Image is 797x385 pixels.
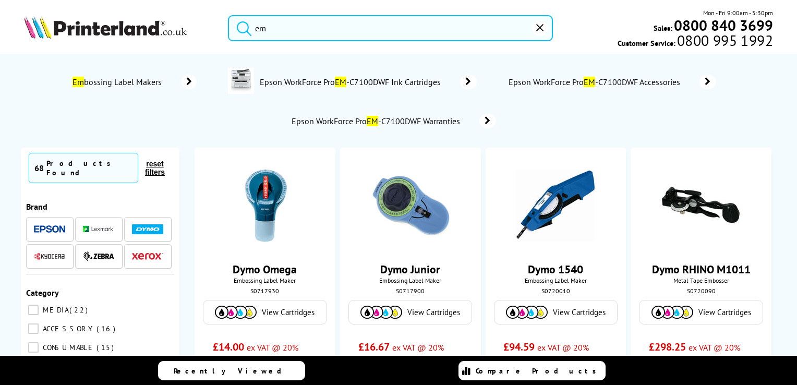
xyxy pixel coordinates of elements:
[698,307,751,317] span: View Cartridges
[213,340,244,354] span: £14.00
[392,342,444,353] span: ex VAT @ 20%
[259,77,445,87] span: Epson WorkForce Pro -C7100DWF Ink Cartridges
[649,340,686,354] span: £298.25
[528,262,583,276] a: Dymo 1540
[354,306,466,319] a: View Cartridges
[651,306,693,319] img: Cartridges
[360,306,402,319] img: Cartridges
[291,114,496,128] a: Epson WorkForce ProEM-C7100DWF Warranties
[132,224,163,234] img: Dymo
[672,20,773,30] a: 0800 840 3699
[40,343,95,352] span: CONSUMABLE
[345,276,476,284] span: Embossing Label Maker
[34,163,44,173] span: 68
[202,287,328,295] div: S0717930
[348,287,473,295] div: S0717900
[215,306,257,319] img: Cartridges
[40,305,68,315] span: MEDIA
[645,306,757,319] a: View Cartridges
[28,323,39,334] input: ACCESSORY 16
[689,342,740,353] span: ex VAT @ 20%
[458,361,606,380] a: Compare Products
[132,252,163,260] img: Xerox
[508,75,716,89] a: Epson WorkForce ProEM-C7100DWF Accessories
[26,201,47,212] span: Brand
[228,68,254,94] img: epson-wf-pro-em-c7100-deptimage.jpg
[380,262,440,276] a: Dymo Junior
[371,166,450,244] img: dymo-junior-front-small.jpg
[675,35,773,45] span: 0800 995 1992
[584,77,595,87] mark: EM
[262,307,315,317] span: View Cartridges
[247,342,298,353] span: ex VAT @ 20%
[335,77,346,87] mark: EM
[503,340,535,354] span: £94.59
[618,35,773,48] span: Customer Service:
[638,287,764,295] div: S0720090
[71,77,166,87] span: bossing Label Makers
[28,342,39,353] input: CONSUMABLE 15
[96,324,118,333] span: 16
[662,166,740,244] img: dymo-m1011-front-small.jpg
[553,307,606,317] span: View Cartridges
[516,166,595,244] img: dymo-1540-front-small.jpg
[358,340,390,354] span: £16.67
[636,276,766,284] span: Metal Tape Embosser
[291,116,464,126] span: Epson WorkForce Pro -C7100DWF Warranties
[96,343,116,352] span: 15
[40,324,95,333] span: ACCESSORY
[83,251,114,261] img: Zebra
[24,16,187,39] img: Printerland Logo
[703,8,773,18] span: Mon - Fri 9:00am - 5:30pm
[506,306,548,319] img: Cartridges
[233,262,297,276] a: Dymo Omega
[500,306,612,319] a: View Cartridges
[493,287,619,295] div: S0720010
[674,16,773,35] b: 0800 840 3699
[24,16,215,41] a: Printerland Logo
[209,306,321,319] a: View Cartridges
[158,361,305,380] a: Recently Viewed
[537,342,589,353] span: ex VAT @ 20%
[654,23,672,33] span: Sales:
[26,287,59,298] span: Category
[34,225,65,233] img: Epson
[46,159,132,177] div: Products Found
[73,77,84,87] mark: Em
[200,276,330,284] span: Embossing Label Maker
[367,116,378,126] mark: EM
[83,226,114,232] img: Lexmark
[138,159,172,177] button: reset filters
[228,15,553,41] input: Sear
[259,68,477,96] a: Epson WorkForce ProEM-C7100DWF Ink Cartridges
[71,75,197,89] a: Embossing Label Makers
[28,305,39,315] input: MEDIA 22
[476,366,602,376] span: Compare Products
[407,307,460,317] span: View Cartridges
[226,166,304,244] img: dymo-omega-front-small.jpg
[174,366,292,376] span: Recently Viewed
[69,305,90,315] span: 22
[34,252,65,260] img: Kyocera
[508,77,684,87] span: Epson WorkForce Pro -C7100DWF Accessories
[652,262,751,276] a: Dymo RHINO M1011
[491,276,621,284] span: Embossing Label Maker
